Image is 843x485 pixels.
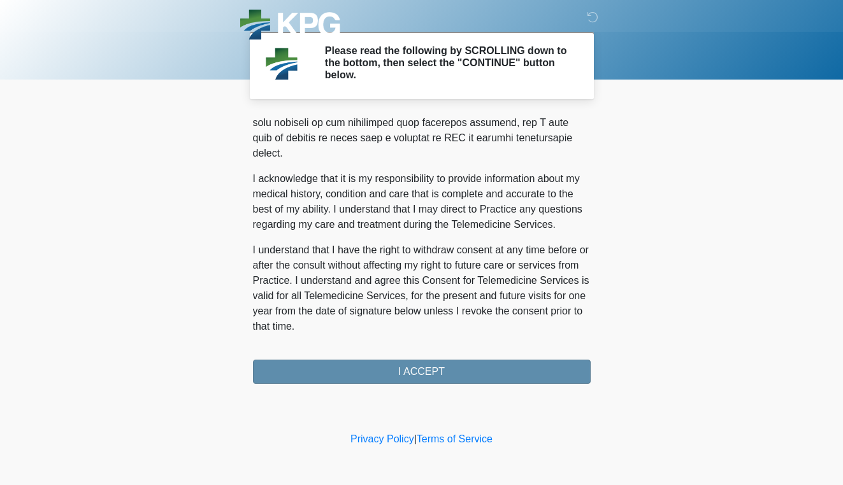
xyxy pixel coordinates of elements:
a: Privacy Policy [350,433,414,444]
h2: Please read the following by SCROLLING down to the bottom, then select the "CONTINUE" button below. [325,45,572,81]
a: | [414,433,417,444]
a: Terms of Service [417,433,493,444]
p: I acknowledge that it is my responsibility to provide information about my medical history, condi... [253,171,591,232]
img: KPG Healthcare Logo [240,10,340,43]
p: I understand that I have the right to withdraw consent at any time before or after the consult wi... [253,243,591,334]
img: Agent Avatar [263,45,301,83]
